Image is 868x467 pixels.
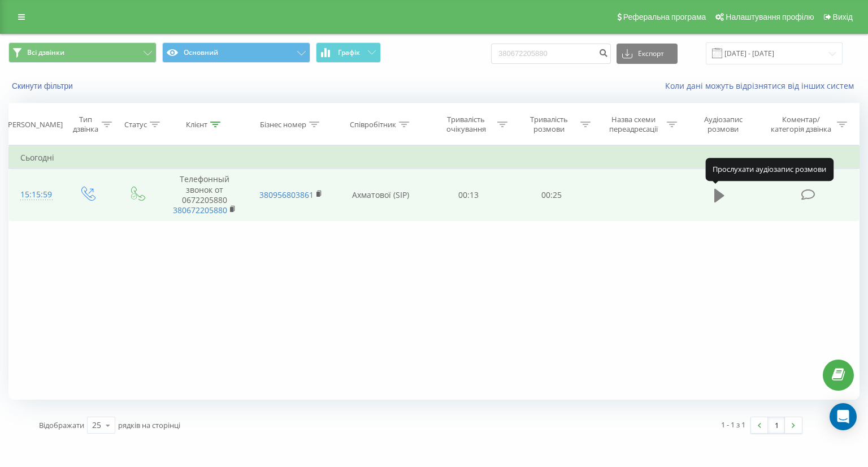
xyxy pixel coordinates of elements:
td: 00:25 [510,169,593,221]
span: Графік [338,49,360,57]
td: 00:13 [427,169,510,221]
a: 1 [768,417,785,433]
span: Всі дзвінки [27,48,64,57]
a: 380956803861 [259,189,314,200]
span: Налаштування профілю [726,12,814,21]
a: Коли дані можуть відрізнятися вiд інших систем [665,80,860,91]
button: Експорт [617,44,678,64]
div: Прослухати аудіозапис розмови [705,158,834,181]
div: Бізнес номер [260,120,306,129]
div: 1 - 1 з 1 [721,419,745,430]
span: Відображати [39,420,84,430]
span: Вихід [833,12,853,21]
span: рядків на сторінці [118,420,180,430]
button: Основний [162,42,310,63]
div: Коментар/категорія дзвінка [768,115,834,134]
div: Співробітник [350,120,396,129]
button: Скинути фільтри [8,81,79,91]
td: Телефонный звонок от 0672205880 [162,169,248,221]
div: Статус [124,120,147,129]
div: Клієнт [186,120,207,129]
div: Аудіозапис розмови [690,115,757,134]
div: Тип дзвінка [72,115,99,134]
div: Тривалість очікування [437,115,494,134]
div: 15:15:59 [20,184,51,206]
button: Всі дзвінки [8,42,157,63]
button: Графік [316,42,381,63]
a: 380672205880 [173,205,227,215]
div: [PERSON_NAME] [6,120,63,129]
div: 25 [92,420,101,431]
span: Реферальна програма [623,12,706,21]
div: Назва схеми переадресації [604,115,664,134]
td: Сьогодні [9,146,860,169]
div: Тривалість розмови [520,115,578,134]
td: Ахматової (SIP) [334,169,427,221]
input: Пошук за номером [491,44,611,64]
div: Open Intercom Messenger [830,403,857,430]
